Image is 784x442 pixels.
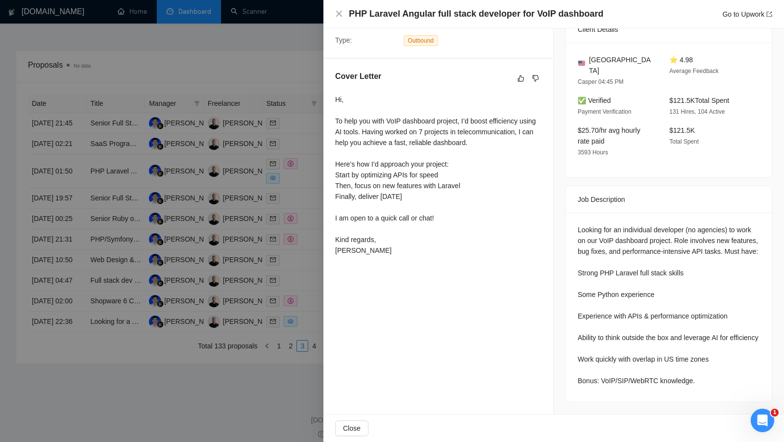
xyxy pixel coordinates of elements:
[669,68,719,74] span: Average Feedback
[530,73,541,84] button: dislike
[578,97,611,104] span: ✅ Verified
[532,74,539,82] span: dislike
[669,97,729,104] span: $121.5K Total Spent
[578,78,623,85] span: Casper 04:45 PM
[515,73,527,84] button: like
[669,108,725,115] span: 131 Hires, 104 Active
[771,409,779,417] span: 1
[335,420,368,436] button: Close
[335,10,343,18] button: Close
[589,54,654,76] span: [GEOGRAPHIC_DATA]
[404,35,438,46] span: Outbound
[335,36,352,44] span: Type:
[578,108,631,115] span: Payment Verification
[722,10,772,18] a: Go to Upworkexport
[751,409,774,432] iframe: Intercom live chat
[578,186,760,213] div: Job Description
[335,10,343,18] span: close
[766,11,772,17] span: export
[335,71,381,82] h5: Cover Letter
[343,423,361,434] span: Close
[578,224,760,386] div: Looking for an individual developer (no agencies) to work on our VoIP dashboard project. Role inv...
[517,74,524,82] span: like
[669,126,695,134] span: $121.5K
[349,8,604,20] h4: PHP Laravel Angular full stack developer for VoIP dashboard
[669,138,699,145] span: Total Spent
[669,56,693,64] span: ⭐ 4.98
[335,94,541,256] div: Hi, To help you with VoIP dashboard project, I’d boost efficiency using AI tools. Having worked o...
[578,60,585,67] img: 🇺🇸
[578,149,608,156] span: 3593 Hours
[578,126,640,145] span: $25.70/hr avg hourly rate paid
[578,16,760,43] div: Client Details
